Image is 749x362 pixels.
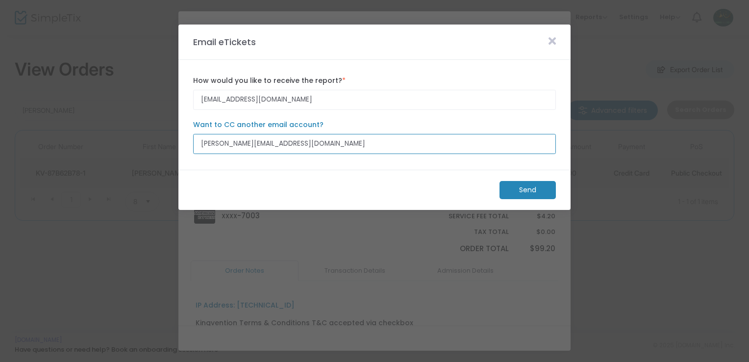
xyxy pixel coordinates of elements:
[193,120,556,130] label: Want to CC another email account?
[499,181,556,199] m-button: Send
[193,134,556,154] input: Enter email
[178,25,571,60] m-panel-header: Email eTickets
[193,76,556,86] label: How would you like to receive the report?
[188,35,261,49] m-panel-title: Email eTickets
[193,90,556,110] input: Enter email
